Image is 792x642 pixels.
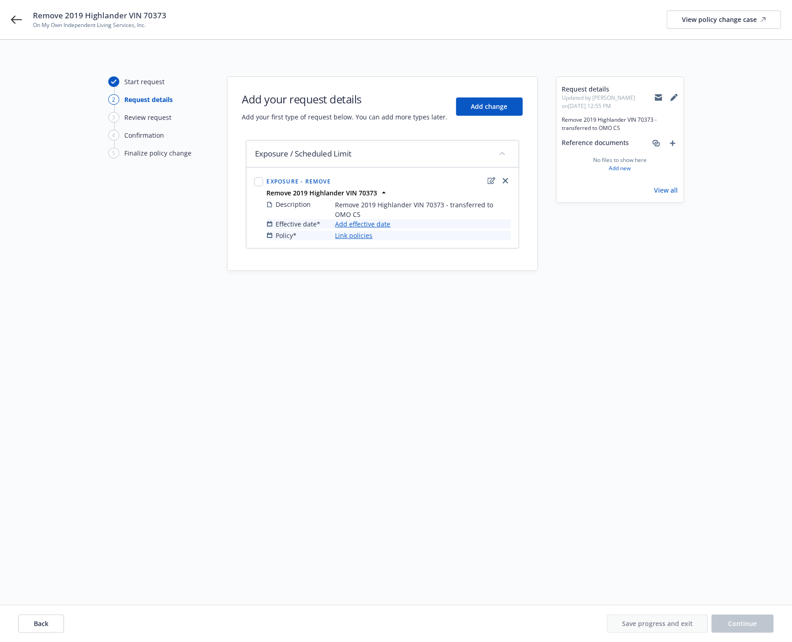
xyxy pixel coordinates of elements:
span: Policy* [276,231,297,240]
span: Description [276,200,311,209]
span: Exposure - Remove [267,178,331,185]
span: Effective date* [276,219,321,229]
button: Save progress and exit [607,615,708,633]
span: Reference documents [562,138,629,149]
span: Back [34,619,48,628]
span: Continue [728,619,757,628]
button: Back [18,615,64,633]
div: 4 [108,130,119,140]
a: add [667,138,678,149]
span: Add your first type of request below. You can add more types later. [242,112,448,122]
div: Review request [125,113,172,122]
a: Add new [609,164,631,173]
div: Request details [125,95,173,104]
button: Continue [712,615,774,633]
a: close [500,175,511,186]
button: collapse content [495,146,510,161]
a: Link policies [335,231,373,240]
div: 2 [108,94,119,105]
span: Exposure / Scheduled Limit [255,148,352,159]
span: No files to show here [593,156,647,164]
a: View all [654,185,678,195]
a: associate [651,138,662,149]
button: Add change [456,97,523,116]
span: Remove 2019 Highlander VIN 70373 [33,10,166,21]
div: Confirmation [125,130,165,140]
span: Save progress and exit [622,619,693,628]
div: 3 [108,112,119,123]
span: Updated by [PERSON_NAME] on [DATE] 12:55 PM [562,94,654,110]
span: On My Own Independent Living Services, Inc. [33,21,166,29]
a: Add effective date [335,219,391,229]
div: 5 [108,148,119,158]
a: edit [486,175,497,186]
strong: Remove 2019 Highlander VIN 70373 [267,189,377,197]
span: Remove 2019 Highlander VIN 70373 - transferred to OMO CS [335,200,511,219]
a: View policy change case [667,11,781,29]
h1: Add your request details [242,92,448,107]
div: Exposure / Scheduled Limitcollapse content [246,140,519,167]
div: Start request [125,77,165,86]
div: Finalize policy change [125,148,192,158]
span: Add change [471,102,508,111]
div: View policy change case [682,11,766,28]
span: Remove 2019 Highlander VIN 70373 - transferred to OMO CS [562,116,678,132]
span: Request details [562,84,654,94]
